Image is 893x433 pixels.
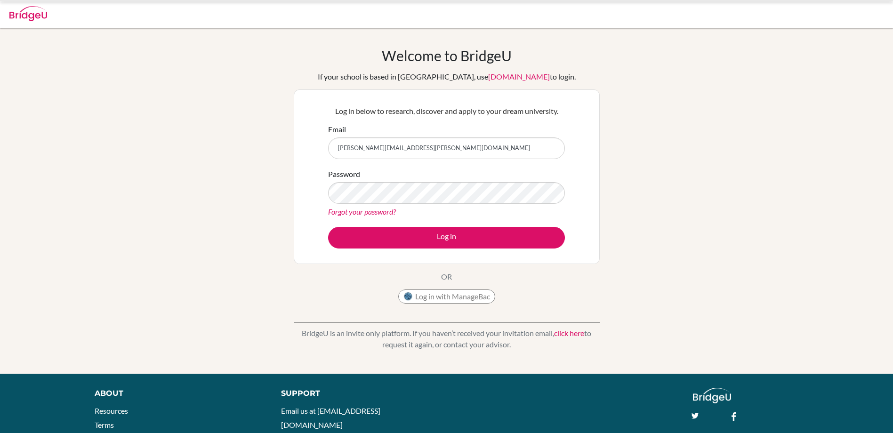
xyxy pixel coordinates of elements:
[328,207,396,216] a: Forgot your password?
[95,406,128,415] a: Resources
[281,388,435,399] div: Support
[328,105,565,117] p: Log in below to research, discover and apply to your dream university.
[554,329,584,337] a: click here
[318,71,576,82] div: If your school is based in [GEOGRAPHIC_DATA], use to login.
[328,124,346,135] label: Email
[9,6,47,21] img: Bridge-U
[382,47,512,64] h1: Welcome to BridgeU
[488,72,550,81] a: [DOMAIN_NAME]
[693,388,731,403] img: logo_white@2x-f4f0deed5e89b7ecb1c2cc34c3e3d731f90f0f143d5ea2071677605dd97b5244.png
[441,271,452,282] p: OR
[95,388,260,399] div: About
[328,168,360,180] label: Password
[294,328,600,350] p: BridgeU is an invite only platform. If you haven’t received your invitation email, to request it ...
[398,289,495,304] button: Log in with ManageBac
[328,227,565,249] button: Log in
[95,420,114,429] a: Terms
[281,406,380,429] a: Email us at [EMAIL_ADDRESS][DOMAIN_NAME]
